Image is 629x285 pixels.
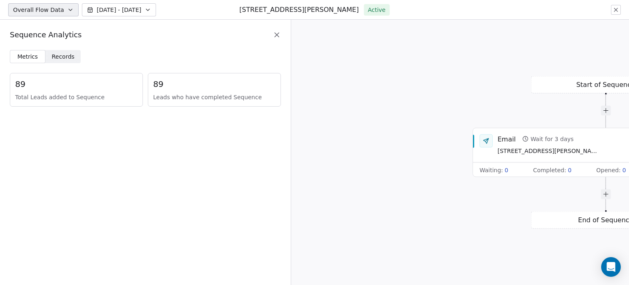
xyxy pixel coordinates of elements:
h1: [STREET_ADDRESS][PERSON_NAME] [240,5,359,14]
div: Open Intercom Messenger [601,257,621,277]
span: 89 [153,78,276,90]
button: Overall Flow Data [8,3,79,16]
span: Completed : [533,166,566,174]
button: [DATE] - [DATE] [82,3,156,16]
span: Total Leads added to Sequence [15,93,138,101]
span: [STREET_ADDRESS][PERSON_NAME] [498,146,600,155]
span: 0 [568,166,572,174]
span: Active [368,6,385,14]
div: Email [498,134,516,143]
span: 0 [505,166,508,174]
span: Records [52,52,75,61]
span: Waiting : [480,166,503,174]
span: 0 [622,166,626,174]
span: Sequence Analytics [10,30,81,40]
span: 89 [15,78,138,90]
span: Opened : [596,166,621,174]
span: Overall Flow Data [13,6,64,14]
span: [DATE] - [DATE] [97,6,141,14]
span: Leads who have completed Sequence [153,93,276,101]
